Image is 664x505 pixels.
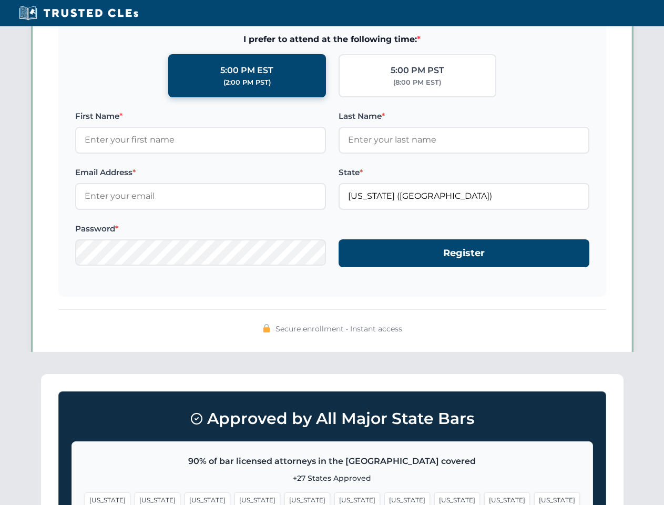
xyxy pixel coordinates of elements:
[393,77,441,88] div: (8:00 PM EST)
[391,64,444,77] div: 5:00 PM PST
[339,110,589,123] label: Last Name
[262,324,271,332] img: 🔒
[85,472,580,484] p: +27 States Approved
[339,239,589,267] button: Register
[339,127,589,153] input: Enter your last name
[75,223,326,235] label: Password
[75,33,589,46] span: I prefer to attend at the following time:
[75,166,326,179] label: Email Address
[339,166,589,179] label: State
[75,183,326,209] input: Enter your email
[75,127,326,153] input: Enter your first name
[223,77,271,88] div: (2:00 PM PST)
[16,5,141,21] img: Trusted CLEs
[220,64,273,77] div: 5:00 PM EST
[71,405,593,433] h3: Approved by All Major State Bars
[339,183,589,209] input: Florida (FL)
[275,323,402,335] span: Secure enrollment • Instant access
[75,110,326,123] label: First Name
[85,454,580,468] p: 90% of bar licensed attorneys in the [GEOGRAPHIC_DATA] covered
